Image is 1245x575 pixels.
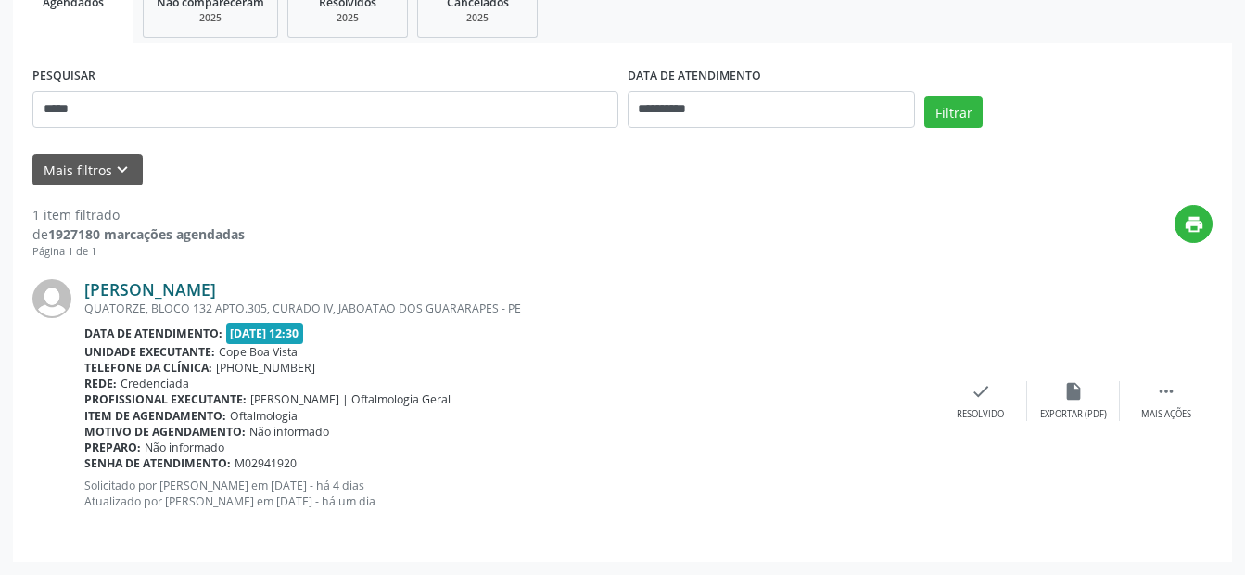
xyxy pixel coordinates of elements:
i: insert_drive_file [1063,381,1084,402]
label: PESQUISAR [32,62,95,91]
button: print [1175,205,1213,243]
strong: 1927180 marcações agendadas [48,225,245,243]
span: M02941920 [235,455,297,471]
b: Motivo de agendamento: [84,424,246,440]
b: Rede: [84,376,117,391]
img: img [32,279,71,318]
span: [DATE] 12:30 [226,323,304,344]
i:  [1156,381,1176,402]
span: Não informado [249,424,329,440]
button: Mais filtroskeyboard_arrow_down [32,154,143,186]
b: Profissional executante: [84,391,247,407]
span: Credenciada [121,376,189,391]
i: print [1184,214,1204,235]
div: Resolvido [957,408,1004,421]
b: Item de agendamento: [84,408,226,424]
i: check [971,381,991,402]
div: Página 1 de 1 [32,244,245,260]
div: 2025 [431,11,524,25]
span: Cope Boa Vista [219,344,298,360]
b: Senha de atendimento: [84,455,231,471]
span: Oftalmologia [230,408,298,424]
div: QUATORZE, BLOCO 132 APTO.305, CURADO IV, JABOATAO DOS GUARARAPES - PE [84,300,934,316]
label: DATA DE ATENDIMENTO [628,62,761,91]
span: [PERSON_NAME] | Oftalmologia Geral [250,391,451,407]
b: Data de atendimento: [84,326,222,341]
i: keyboard_arrow_down [112,160,133,180]
div: Mais ações [1141,408,1191,421]
div: 2025 [301,11,394,25]
button: Filtrar [924,96,983,128]
div: 1 item filtrado [32,205,245,224]
p: Solicitado por [PERSON_NAME] em [DATE] - há 4 dias Atualizado por [PERSON_NAME] em [DATE] - há um... [84,478,934,509]
b: Preparo: [84,440,141,455]
div: de [32,224,245,244]
b: Telefone da clínica: [84,360,212,376]
span: Não informado [145,440,224,455]
b: Unidade executante: [84,344,215,360]
div: Exportar (PDF) [1040,408,1107,421]
div: 2025 [157,11,264,25]
span: [PHONE_NUMBER] [216,360,315,376]
a: [PERSON_NAME] [84,279,216,300]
